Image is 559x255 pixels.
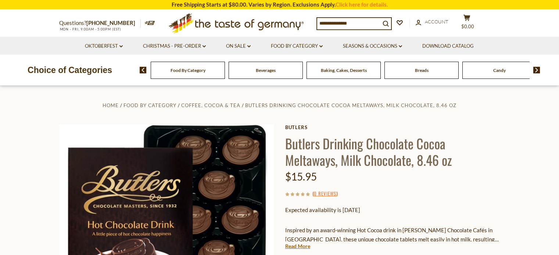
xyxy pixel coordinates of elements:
[285,170,317,183] span: $15.95
[422,42,474,50] a: Download Catalog
[336,1,388,8] a: Click here for details.
[171,68,205,73] a: Food By Category
[415,68,429,73] a: Breads
[533,67,540,73] img: next arrow
[314,190,336,198] a: 0 Reviews
[86,19,135,26] a: [PHONE_NUMBER]
[456,14,478,33] button: $0.00
[461,23,474,29] span: $0.00
[321,68,367,73] a: Baking, Cakes, Desserts
[140,67,147,73] img: previous arrow
[343,42,402,50] a: Seasons & Occasions
[181,102,240,108] a: Coffee, Cocoa & Tea
[271,42,323,50] a: Food By Category
[59,27,122,31] span: MON - FRI, 9:00AM - 5:00PM (EST)
[285,135,500,168] h1: Butlers Drinking Chocolate Cocoa Meltaways, Milk Chocolate, 8.46 oz
[425,19,448,25] span: Account
[285,205,500,215] p: Expected availability is [DATE]
[123,102,176,108] a: Food By Category
[285,124,500,130] a: Butlers
[493,68,506,73] a: Candy
[85,42,123,50] a: Oktoberfest
[285,226,500,244] p: Inspired by an award-winning Hot Cocoa drink in [PERSON_NAME] Chocolate Cafés in [GEOGRAPHIC_DATA...
[312,190,338,197] span: ( )
[59,18,141,28] p: Questions?
[285,243,310,250] a: Read More
[416,18,448,26] a: Account
[226,42,251,50] a: On Sale
[256,68,276,73] a: Beverages
[143,42,206,50] a: Christmas - PRE-ORDER
[103,102,119,108] a: Home
[245,102,456,108] a: Butlers Drinking Chocolate Cocoa Meltaways, Milk Chocolate, 8.46 oz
